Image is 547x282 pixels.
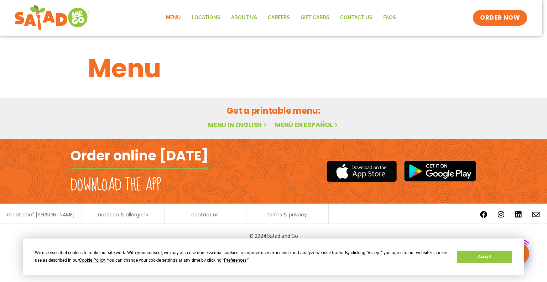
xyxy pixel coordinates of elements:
[186,10,226,26] a: Locations
[74,231,473,241] p: © 2024 Salad and Go
[335,10,378,26] a: Contact Us
[208,120,268,129] a: Menu in English
[14,4,89,32] img: new-SAG-logo-768×292
[161,10,401,26] nav: Menu
[378,10,401,26] a: FAQs
[404,160,476,182] img: google_play
[71,175,161,195] h2: Download the app
[88,104,459,117] h2: Get a printable menu:
[79,258,105,263] span: Cookie Policy
[275,120,339,129] a: Menú en español
[71,147,208,164] h2: Order online [DATE]
[262,10,295,26] a: Careers
[327,160,397,183] img: appstore
[224,258,246,263] span: Preferences
[7,212,75,217] a: meet chef [PERSON_NAME]
[226,10,262,26] a: About Us
[88,49,459,88] h1: Menu
[295,10,335,26] a: GIFT CARDS
[267,212,307,217] a: terms & privacy
[191,212,219,217] a: contact us
[35,249,448,264] div: We use essential cookies to make our site work. With your consent, we may also use non-essential ...
[473,10,527,26] a: ORDER NOW
[161,10,186,26] a: Menu
[71,166,213,170] img: fork
[23,239,524,275] div: Cookie Consent Prompt
[457,251,512,263] button: Accept
[98,212,148,217] a: nutrition & allergens
[480,14,520,22] span: ORDER NOW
